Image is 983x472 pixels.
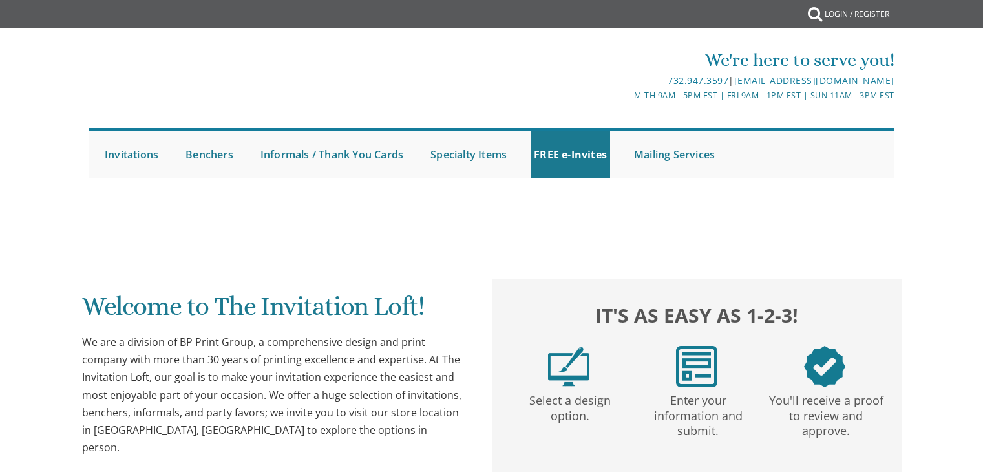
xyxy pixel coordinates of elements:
[358,89,894,102] div: M-Th 9am - 5pm EST | Fri 9am - 1pm EST | Sun 11am - 3pm EST
[82,334,466,456] div: We are a division of BP Print Group, a comprehensive design and print company with more than 30 y...
[427,131,510,178] a: Specialty Items
[734,74,894,87] a: [EMAIL_ADDRESS][DOMAIN_NAME]
[182,131,237,178] a: Benchers
[358,73,894,89] div: |
[631,131,718,178] a: Mailing Services
[637,387,759,439] p: Enter your information and submit.
[101,131,162,178] a: Invitations
[358,47,894,73] div: We're here to serve you!
[505,301,889,330] h2: It's as easy as 1-2-3!
[531,131,610,178] a: FREE e-Invites
[257,131,407,178] a: Informals / Thank You Cards
[676,346,717,387] img: step2.png
[82,292,466,330] h1: Welcome to The Invitation Loft!
[765,387,887,439] p: You'll receive a proof to review and approve.
[509,387,631,424] p: Select a design option.
[548,346,589,387] img: step1.png
[804,346,845,387] img: step3.png
[668,74,728,87] a: 732.947.3597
